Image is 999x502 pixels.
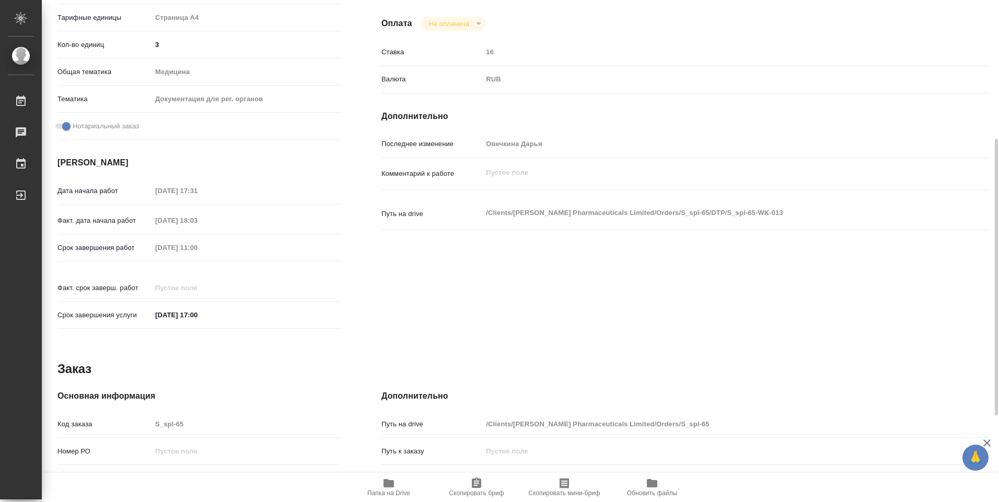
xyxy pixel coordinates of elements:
[381,110,988,123] h4: Дополнительно
[152,280,243,295] input: Пустое поле
[381,17,412,30] h4: Оплата
[381,419,482,429] p: Путь на drive
[345,473,433,502] button: Папка на Drive
[627,489,678,497] span: Обновить файлы
[381,390,988,402] h4: Дополнительно
[152,240,243,255] input: Пустое поле
[152,213,243,228] input: Пустое поле
[152,37,340,52] input: ✎ Введи что-нибудь
[57,67,152,77] p: Общая тематика
[57,186,152,196] p: Дата начала работ
[152,63,340,81] div: Медицина
[449,489,504,497] span: Скопировать бриф
[57,13,152,23] p: Тарифные единицы
[57,216,152,226] p: Факт. дата начала работ
[152,183,243,198] input: Пустое поле
[152,307,243,322] input: ✎ Введи что-нибудь
[57,310,152,320] p: Срок завершения услуги
[57,419,152,429] p: Код заказа
[367,489,410,497] span: Папка на Drive
[482,44,937,59] input: Пустое поле
[152,444,340,459] input: Пустое поле
[482,70,937,88] div: RUB
[482,444,937,459] input: Пустое поле
[528,489,600,497] span: Скопировать мини-бриф
[381,446,482,457] p: Путь к заказу
[381,169,482,179] p: Комментарий к работе
[57,361,91,377] h2: Заказ
[967,447,984,469] span: 🙏
[381,209,482,219] p: Путь на drive
[152,471,340,486] input: Пустое поле
[381,47,482,57] p: Ставка
[520,473,608,502] button: Скопировать мини-бриф
[57,40,152,50] p: Кол-во единиц
[482,136,937,151] input: Пустое поле
[152,9,340,27] div: Страница А4
[57,446,152,457] p: Номер РО
[57,94,152,104] p: Тематика
[426,19,472,28] button: Не оплачена
[57,243,152,253] p: Срок завершения работ
[608,473,696,502] button: Обновить файлы
[152,416,340,432] input: Пустое поле
[421,17,485,31] div: Не оплачена
[57,283,152,293] p: Факт. срок заверш. работ
[381,139,482,149] p: Последнее изменение
[482,204,937,222] textarea: /Clients/[PERSON_NAME] Pharmaceuticals Limited/Orders/S_spl-65/DTP/S_spl-65-WK-013
[73,121,139,132] span: Нотариальный заказ
[433,473,520,502] button: Скопировать бриф
[57,390,340,402] h4: Основная информация
[962,445,989,471] button: 🙏
[482,416,937,432] input: Пустое поле
[57,157,340,169] h4: [PERSON_NAME]
[152,90,340,108] div: Документация для рег. органов
[381,74,482,85] p: Валюта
